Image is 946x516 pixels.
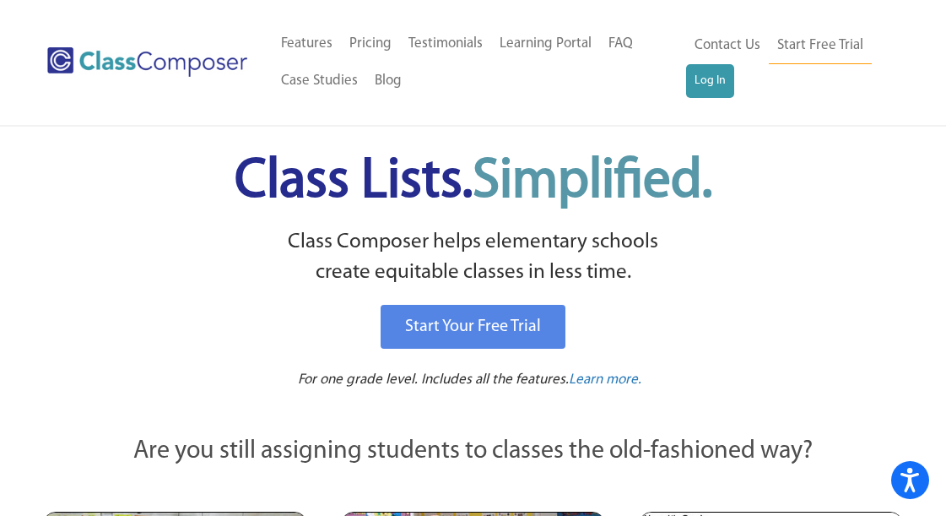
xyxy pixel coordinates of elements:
[769,27,872,65] a: Start Free Trial
[273,25,685,100] nav: Header Menu
[405,318,541,335] span: Start Your Free Trial
[400,25,491,62] a: Testimonials
[381,305,565,349] a: Start Your Free Trial
[298,372,569,387] span: For one grade level. Includes all the features.
[491,25,600,62] a: Learning Portal
[686,64,734,98] a: Log In
[686,27,886,98] nav: Header Menu
[686,27,769,64] a: Contact Us
[366,62,410,100] a: Blog
[473,155,712,209] span: Simplified.
[569,370,641,391] a: Learn more.
[41,227,906,289] p: Class Composer helps elementary schools create equitable classes in less time.
[341,25,400,62] a: Pricing
[43,433,904,470] p: Are you still assigning students to classes the old-fashioned way?
[273,62,366,100] a: Case Studies
[235,155,712,209] span: Class Lists.
[569,372,641,387] span: Learn more.
[47,47,247,77] img: Class Composer
[600,25,641,62] a: FAQ
[273,25,341,62] a: Features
